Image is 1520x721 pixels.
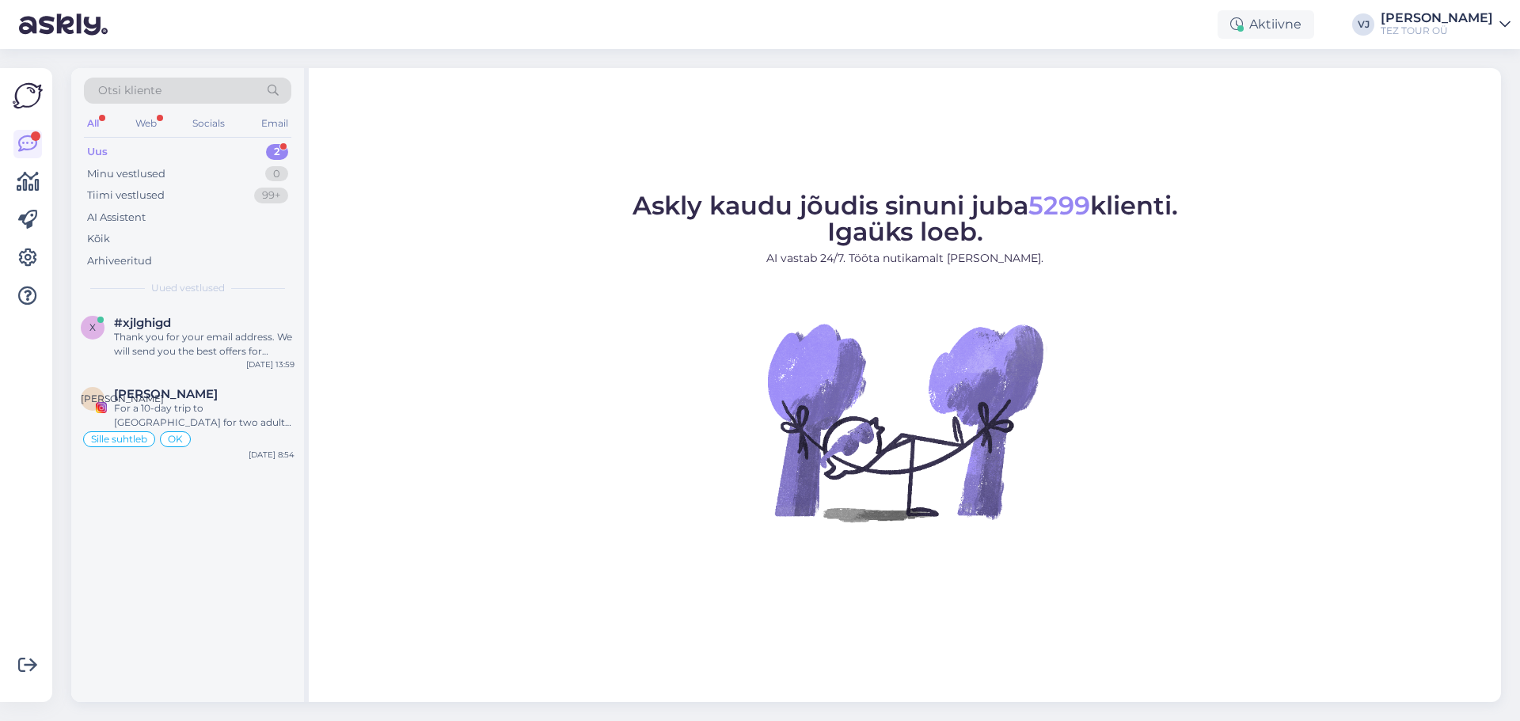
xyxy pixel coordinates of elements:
[87,210,146,226] div: AI Assistent
[1381,12,1510,37] a: [PERSON_NAME]TEZ TOUR OÜ
[762,279,1047,564] img: No Chat active
[265,166,288,182] div: 0
[114,387,218,401] span: Яна Роздорожня
[13,81,43,111] img: Askly Logo
[266,144,288,160] div: 2
[87,166,165,182] div: Minu vestlused
[168,434,183,444] span: OK
[84,113,102,134] div: All
[633,190,1178,247] span: Askly kaudu jõudis sinuni juba klienti. Igaüks loeb.
[114,330,294,359] div: Thank you for your email address. We will send you the best offers for family-friendly hotels in ...
[87,188,165,203] div: Tiimi vestlused
[249,449,294,461] div: [DATE] 8:54
[1381,12,1493,25] div: [PERSON_NAME]
[132,113,160,134] div: Web
[114,316,171,330] span: #xjlghigd
[254,188,288,203] div: 99+
[87,144,108,160] div: Uus
[87,231,110,247] div: Kõik
[1218,10,1314,39] div: Aktiivne
[98,82,161,99] span: Otsi kliente
[1352,13,1374,36] div: VJ
[91,434,147,444] span: Sille suhtleb
[89,321,96,333] span: x
[189,113,228,134] div: Socials
[633,250,1178,267] p: AI vastab 24/7. Tööta nutikamalt [PERSON_NAME].
[87,253,152,269] div: Arhiveeritud
[151,281,225,295] span: Uued vestlused
[246,359,294,370] div: [DATE] 13:59
[258,113,291,134] div: Email
[114,401,294,430] div: For a 10-day trip to [GEOGRAPHIC_DATA] for two adults, leaving by [DATE]-[DATE], please give us y...
[1381,25,1493,37] div: TEZ TOUR OÜ
[1028,190,1090,221] span: 5299
[81,393,164,404] span: [PERSON_NAME]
